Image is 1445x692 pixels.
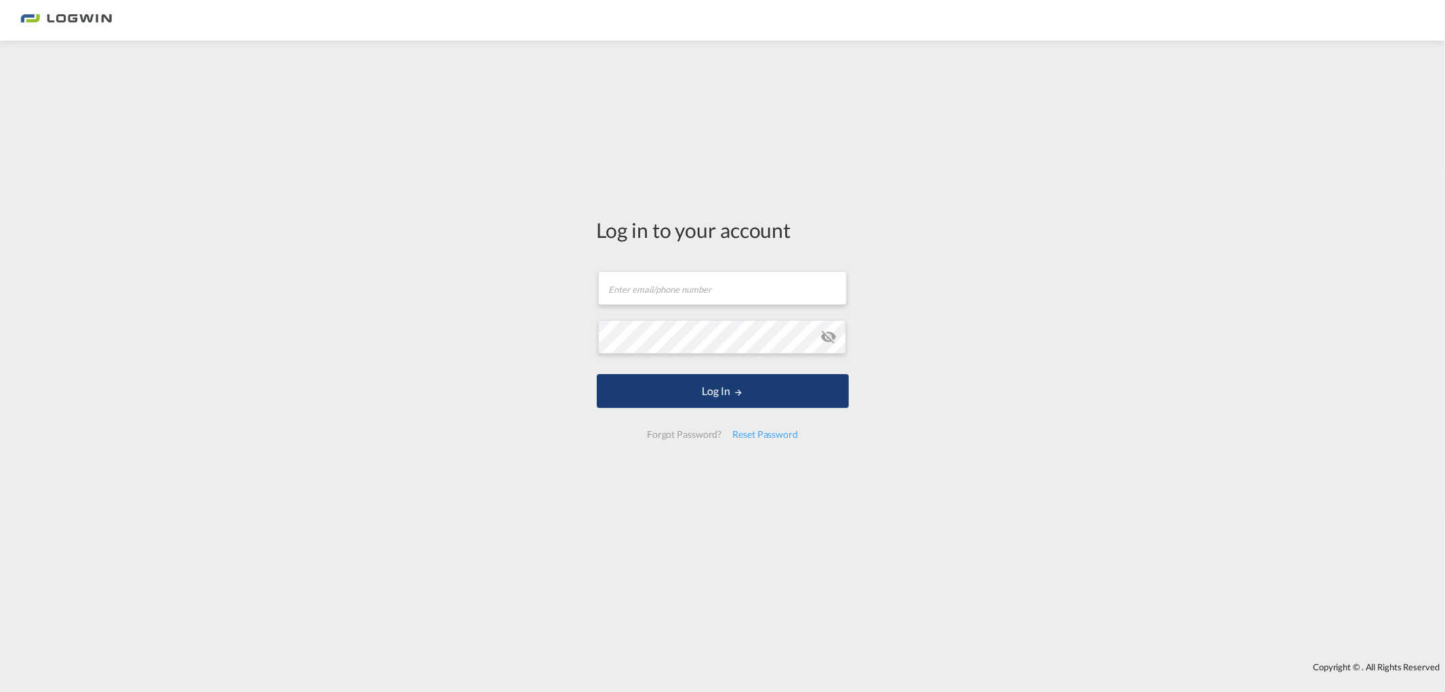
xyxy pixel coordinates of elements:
div: Forgot Password? [642,422,727,447]
button: LOGIN [597,374,849,408]
md-icon: icon-eye-off [820,329,837,345]
img: 2761ae10d95411efa20a1f5e0282d2d7.png [20,5,112,36]
input: Enter email/phone number [598,271,847,305]
div: Reset Password [727,422,803,447]
div: Log in to your account [597,216,849,244]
